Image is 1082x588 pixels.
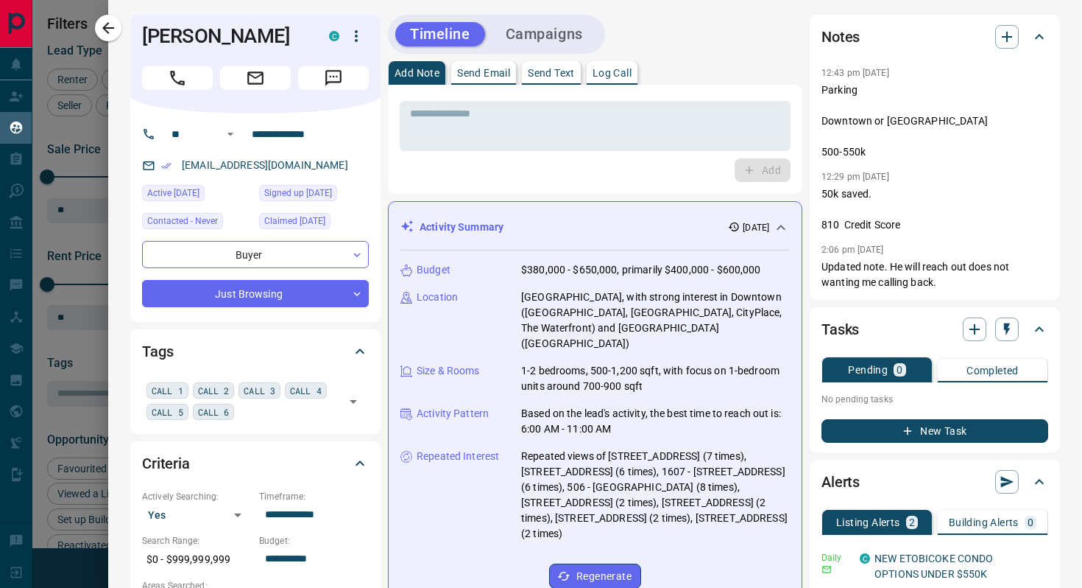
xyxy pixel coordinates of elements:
div: Just Browsing [142,280,369,307]
div: Criteria [142,446,369,481]
p: $0 - $999,999,999 [142,547,252,572]
p: 1-2 bedrooms, 500-1,200 sqft, with focus on 1-bedroom units around 700-900 sqft [521,363,790,394]
p: Pending [848,365,888,375]
div: Tags [142,334,369,369]
div: Tasks [821,312,1048,347]
a: NEW ETOBICOKE CONDO OPTIONS UNDER $550K [874,553,994,580]
span: CALL 2 [198,383,230,398]
svg: Email Verified [161,161,172,171]
div: condos.ca [860,553,870,564]
h2: Alerts [821,470,860,494]
div: Buyer [142,241,369,268]
span: Message [298,66,369,90]
h2: Notes [821,25,860,49]
span: Call [142,66,213,90]
h2: Tasks [821,318,859,341]
span: CALL 5 [152,405,183,419]
span: CALL 3 [244,383,275,398]
p: Based on the lead's activity, the best time to reach out is: 6:00 AM - 11:00 AM [521,406,790,437]
p: Budget: [259,534,369,547]
svg: Email [821,564,832,575]
p: Activity Pattern [417,406,489,421]
p: Daily [821,551,851,564]
p: Budget [417,262,450,278]
span: Active [DATE] [147,186,199,200]
p: 12:43 pm [DATE] [821,68,889,78]
p: 12:29 pm [DATE] [821,172,889,182]
p: [GEOGRAPHIC_DATA], with strong interest in Downtown ([GEOGRAPHIC_DATA], [GEOGRAPHIC_DATA], CityPl... [521,290,790,351]
p: No pending tasks [821,388,1048,410]
span: CALL 1 [152,383,183,398]
p: Building Alerts [949,517,1019,528]
p: Updated note. He will reach out does not wanting me calling back. [821,259,1048,290]
a: [EMAIL_ADDRESS][DOMAIN_NAME] [182,159,348,171]
p: Activity Summary [420,220,503,235]
button: Open [343,391,364,412]
button: Timeline [395,22,485,46]
div: Activity Summary[DATE] [400,214,790,241]
p: 50k saved. 810 Credit Score [821,186,1048,233]
p: $380,000 - $650,000, primarily $400,000 - $600,000 [521,262,761,278]
p: 2:06 pm [DATE] [821,245,884,255]
span: Email [220,66,291,90]
span: Signed up [DATE] [264,186,332,200]
span: Contacted - Never [147,214,218,228]
h2: Tags [142,340,173,363]
h1: [PERSON_NAME] [142,24,307,48]
p: Listing Alerts [836,517,900,528]
div: Alerts [821,464,1048,500]
p: Size & Rooms [417,363,480,379]
div: Notes [821,19,1048,55]
span: CALL 6 [198,405,230,419]
p: 0 [897,365,902,375]
button: Open [222,125,239,143]
p: Repeated views of [STREET_ADDRESS] (7 times), [STREET_ADDRESS] (6 times), 1607 - [STREET_ADDRESS]... [521,449,790,542]
span: CALL 4 [290,383,322,398]
p: Parking Downtown or [GEOGRAPHIC_DATA] 500-550k [821,83,1048,160]
p: 2 [909,517,915,528]
button: New Task [821,419,1048,443]
p: [DATE] [743,221,769,234]
p: Send Text [528,68,575,78]
p: Actively Searching: [142,490,252,503]
div: Sat Feb 08 2025 [259,213,369,234]
p: 0 [1028,517,1033,528]
div: Sat Feb 08 2025 [259,185,369,206]
p: Completed [966,365,1019,376]
p: Add Note [395,68,439,78]
button: Campaigns [491,22,598,46]
span: Claimed [DATE] [264,214,325,228]
p: Send Email [457,68,510,78]
p: Location [417,290,458,305]
p: Timeframe: [259,490,369,503]
div: condos.ca [329,31,339,41]
p: Search Range: [142,534,252,547]
p: Log Call [593,68,632,78]
h2: Criteria [142,452,190,475]
div: Sun Oct 12 2025 [142,185,252,206]
div: Yes [142,503,252,527]
p: Repeated Interest [417,449,499,464]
